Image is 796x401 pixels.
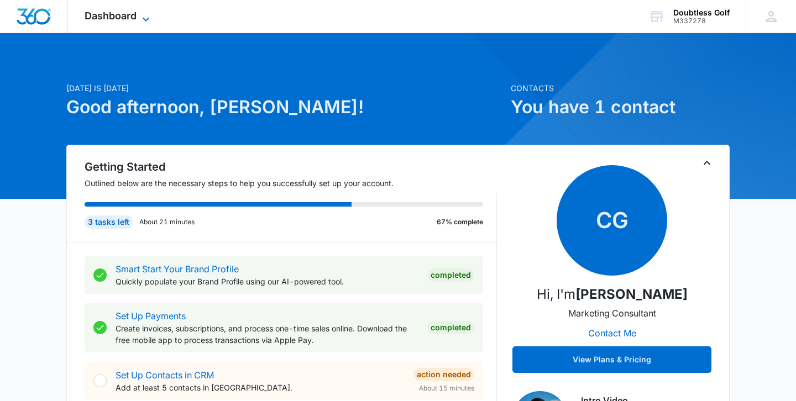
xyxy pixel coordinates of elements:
[116,370,214,381] a: Set Up Contacts in CRM
[85,159,497,175] h2: Getting Started
[557,165,667,276] span: CG
[66,94,504,120] h1: Good afternoon, [PERSON_NAME]!
[116,276,418,287] p: Quickly populate your Brand Profile using our AI-powered tool.
[66,82,504,94] p: [DATE] is [DATE]
[116,323,418,346] p: Create invoices, subscriptions, and process one-time sales online. Download the free mobile app t...
[673,17,730,25] div: account id
[116,310,186,321] a: Set Up Payments
[116,263,239,275] a: Smart Start Your Brand Profile
[511,94,730,120] h1: You have 1 contact
[427,321,474,334] div: Completed
[511,82,730,94] p: Contacts
[537,284,688,304] p: Hi, I'm
[577,320,647,346] button: Contact Me
[512,346,711,373] button: View Plans & Pricing
[700,156,714,170] button: Toggle Collapse
[85,177,497,189] p: Outlined below are the necessary steps to help you successfully set up your account.
[673,8,730,17] div: account name
[437,217,483,227] p: 67% complete
[427,268,474,282] div: Completed
[85,10,137,22] span: Dashboard
[85,215,133,229] div: 3 tasks left
[568,307,656,320] p: Marketing Consultant
[139,217,195,227] p: About 21 minutes
[116,382,405,393] p: Add at least 5 contacts in [GEOGRAPHIC_DATA].
[575,286,688,302] strong: [PERSON_NAME]
[413,368,474,381] div: Action Needed
[419,383,474,393] span: About 15 minutes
